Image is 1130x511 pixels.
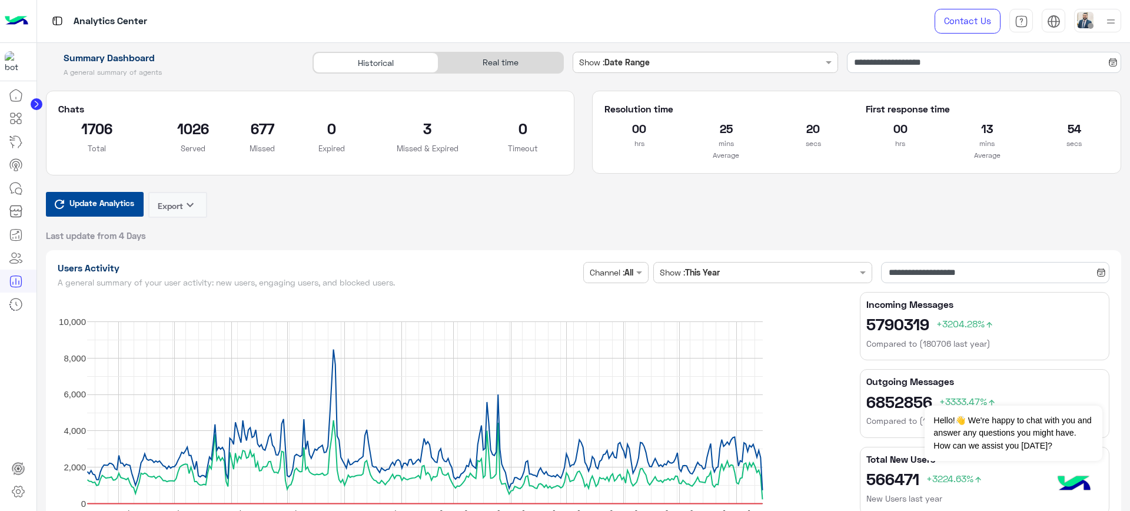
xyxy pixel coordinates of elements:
[293,119,371,138] h2: 0
[866,119,935,138] h2: 00
[64,353,86,363] text: 8,000
[154,142,232,154] p: Served
[148,192,207,218] button: Exportkeyboard_arrow_down
[1053,464,1095,505] img: hulul-logo.png
[58,119,137,138] h2: 1706
[1047,15,1061,28] img: tab
[388,142,467,154] p: Missed & Expired
[866,392,1103,411] h2: 6852856
[1009,9,1033,34] a: tab
[952,119,1022,138] h2: 13
[58,262,579,274] h1: Users Activity
[5,51,26,72] img: 1403182699927242
[604,150,847,161] p: Average
[5,9,28,34] img: Logo
[866,298,1103,310] h5: Incoming Messages
[58,142,137,154] p: Total
[67,195,137,211] span: Update Analytics
[250,119,275,138] h2: 677
[46,230,146,241] span: Last update from 4 Days
[604,119,674,138] h2: 00
[154,119,232,138] h2: 1026
[866,493,1103,505] h6: New Users last year
[250,142,275,154] p: Missed
[866,415,1103,427] h6: Compared to (180706 last year)
[604,138,674,150] p: hrs
[779,119,848,138] h2: 20
[46,192,144,217] button: Update Analytics
[438,52,563,73] div: Real time
[1039,138,1109,150] p: secs
[74,14,147,29] p: Analytics Center
[484,119,563,138] h2: 0
[46,68,300,77] h5: A general summary of agents
[1077,12,1094,28] img: userImage
[866,453,1103,465] h5: Total New Users
[58,103,563,115] h5: Chats
[866,376,1103,387] h5: Outgoing Messages
[293,142,371,154] p: Expired
[866,338,1103,350] h6: Compared to (180706 last year)
[926,473,983,484] span: +3224.63%
[692,119,761,138] h2: 25
[692,138,761,150] p: mins
[1015,15,1028,28] img: tab
[1039,119,1109,138] h2: 54
[64,426,86,436] text: 4,000
[50,14,65,28] img: tab
[58,278,579,287] h5: A general summary of your user activity: new users, engaging users, and blocked users.
[81,498,85,508] text: 0
[866,138,935,150] p: hrs
[935,9,1001,34] a: Contact Us
[183,198,197,212] i: keyboard_arrow_down
[866,469,1103,488] h2: 566471
[64,389,86,399] text: 6,000
[1104,14,1118,29] img: profile
[866,314,1103,333] h2: 5790319
[59,316,86,326] text: 10,000
[388,119,467,138] h2: 3
[484,142,563,154] p: Timeout
[925,406,1102,461] span: Hello!👋 We're happy to chat with you and answer any questions you might have. How can we assist y...
[46,52,300,64] h1: Summary Dashboard
[779,138,848,150] p: secs
[604,103,847,115] h5: Resolution time
[64,462,86,472] text: 2,000
[866,103,1109,115] h5: First response time
[936,318,994,329] span: +3204.28%
[866,150,1109,161] p: Average
[313,52,438,73] div: Historical
[952,138,1022,150] p: mins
